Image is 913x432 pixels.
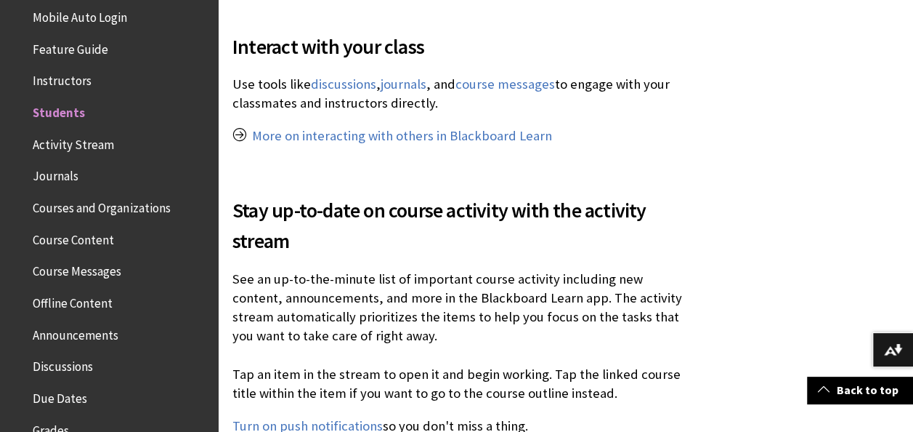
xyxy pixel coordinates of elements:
[33,260,121,279] span: Course Messages
[232,269,683,402] p: See an up-to-the-minute list of important course activity including new content, announcements, a...
[33,100,85,120] span: Students
[33,354,93,374] span: Discussions
[33,164,78,184] span: Journals
[33,69,92,89] span: Instructors
[232,194,683,255] span: Stay up-to-date on course activity with the activity stream
[33,228,114,247] span: Course Content
[33,386,87,406] span: Due Dates
[33,5,127,25] span: Mobile Auto Login
[232,31,683,62] span: Interact with your class
[232,75,683,113] p: Use tools like , , and to engage with your classmates and instructors directly.
[33,323,118,343] span: Announcements
[252,127,552,145] a: More on interacting with others in Blackboard Learn
[311,76,376,93] a: discussions
[381,76,426,93] a: journals
[33,37,108,57] span: Feature Guide
[455,76,555,93] a: course messages
[807,377,913,404] a: Back to top
[33,291,113,311] span: Offline Content
[33,132,114,152] span: Activity Stream
[33,196,170,215] span: Courses and Organizations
